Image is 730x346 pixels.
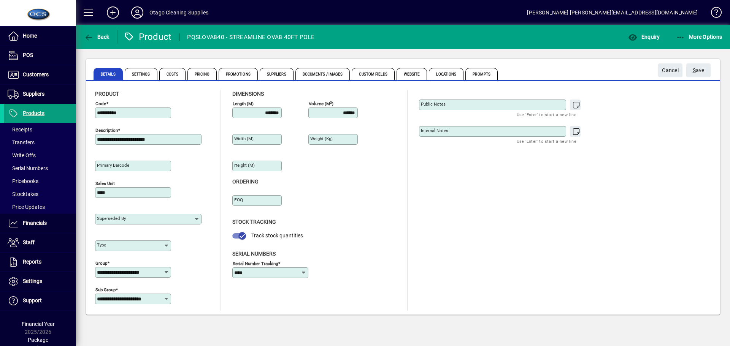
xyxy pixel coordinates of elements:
a: Price Updates [4,201,76,213]
span: Support [23,297,42,303]
span: Documents / Images [295,68,350,80]
span: Reports [23,259,41,265]
span: Stock Tracking [232,219,276,225]
mat-hint: Use 'Enter' to start a new line [517,110,576,119]
a: Transfers [4,136,76,149]
div: Product [124,31,172,43]
mat-label: Volume (m ) [309,101,333,106]
mat-label: EOQ [234,197,243,202]
span: Back [84,34,109,40]
a: Financials [4,214,76,233]
a: Home [4,27,76,46]
span: Settings [125,68,157,80]
mat-label: Internal Notes [421,128,448,133]
span: Locations [429,68,463,80]
span: Financials [23,220,47,226]
a: Stocktakes [4,188,76,201]
a: Knowledge Base [705,2,720,26]
app-page-header-button: Back [76,30,118,44]
a: Serial Numbers [4,162,76,175]
span: Costs [159,68,186,80]
mat-label: Type [97,242,106,248]
span: Suppliers [23,91,44,97]
span: Track stock quantities [251,232,303,239]
span: Home [23,33,37,39]
span: Financial Year [22,321,55,327]
mat-label: Sub group [95,287,116,292]
sup: 3 [330,100,332,104]
span: Suppliers [260,68,294,80]
span: Serial Numbers [232,251,276,257]
span: Transfers [8,139,35,145]
span: Write Offs [8,152,36,158]
div: PQSLOVA840 - STREAMLINE OVA8 40FT POLE [187,31,314,43]
a: Customers [4,65,76,84]
mat-label: Sales unit [95,181,115,186]
a: Support [4,291,76,310]
button: Profile [125,6,149,19]
span: Promotions [219,68,258,80]
span: Price Updates [8,204,45,210]
span: Custom Fields [352,68,394,80]
button: Back [82,30,111,44]
span: More Options [676,34,722,40]
mat-label: Weight (Kg) [310,136,333,141]
span: Products [23,110,44,116]
mat-label: Description [95,128,118,133]
mat-label: Code [95,101,106,106]
span: Dimensions [232,91,264,97]
mat-label: Width (m) [234,136,254,141]
a: Settings [4,272,76,291]
span: Pricing [187,68,217,80]
span: Website [397,68,427,80]
a: POS [4,46,76,65]
mat-label: Serial Number tracking [233,261,278,266]
a: Write Offs [4,149,76,162]
div: [PERSON_NAME] [PERSON_NAME][EMAIL_ADDRESS][DOMAIN_NAME] [527,6,698,19]
span: Customers [23,71,49,77]
span: Settings [23,278,42,284]
a: Pricebooks [4,175,76,188]
span: Serial Numbers [8,165,48,171]
a: Suppliers [4,85,76,104]
span: Package [28,337,48,343]
mat-label: Length (m) [233,101,254,106]
span: Staff [23,239,35,245]
a: Staff [4,233,76,252]
button: More Options [674,30,724,44]
mat-hint: Use 'Enter' to start a new line [517,137,576,145]
span: ave [693,64,705,77]
a: Reports [4,253,76,272]
span: Pricebooks [8,178,38,184]
span: Cancel [662,64,679,77]
div: Otago Cleaning Supplies [149,6,208,19]
mat-label: Superseded by [97,216,126,221]
a: Receipts [4,123,76,136]
span: Ordering [232,179,259,185]
button: Add [101,6,125,19]
span: Stocktakes [8,191,38,197]
span: Product [95,91,119,97]
mat-label: Primary barcode [97,163,129,168]
span: Details [94,68,123,80]
button: Enquiry [626,30,662,44]
span: S [693,67,696,73]
button: Save [686,63,711,77]
button: Cancel [658,63,682,77]
span: Prompts [465,68,498,80]
span: Receipts [8,126,32,133]
mat-label: Public Notes [421,101,446,107]
span: Enquiry [628,34,660,40]
mat-label: Group [95,261,107,266]
mat-label: Height (m) [234,163,255,168]
span: POS [23,52,33,58]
